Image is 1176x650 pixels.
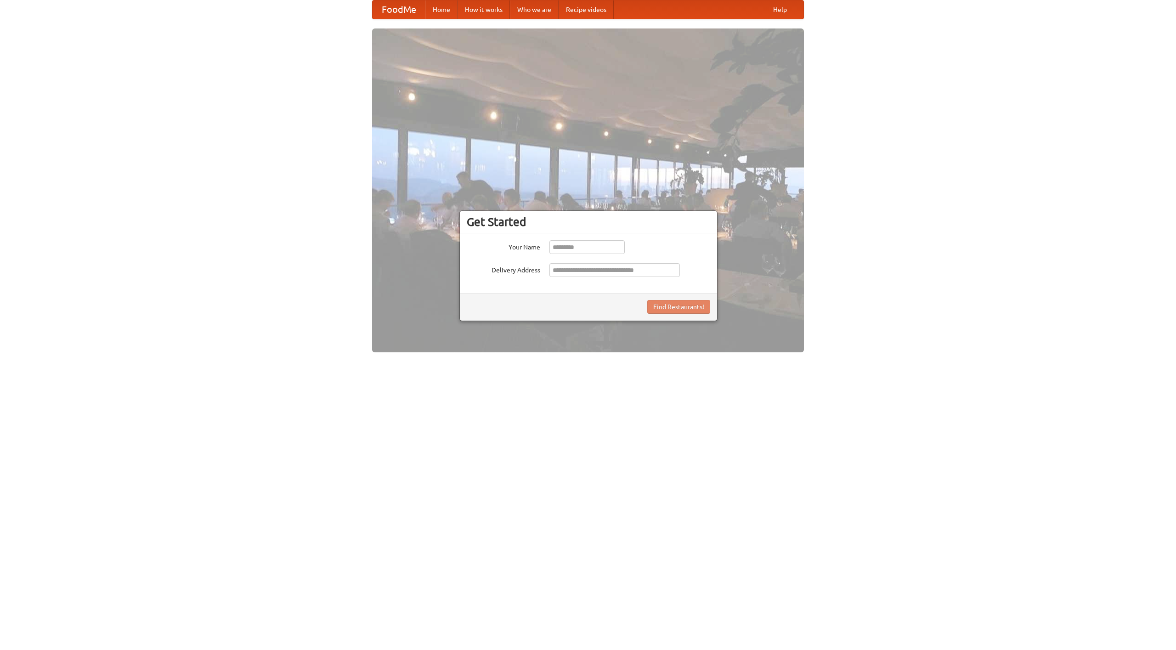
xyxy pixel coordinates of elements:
a: Who we are [510,0,559,19]
a: Help [766,0,794,19]
h3: Get Started [467,215,710,229]
a: How it works [458,0,510,19]
label: Delivery Address [467,263,540,275]
button: Find Restaurants! [647,300,710,314]
a: Home [425,0,458,19]
label: Your Name [467,240,540,252]
a: FoodMe [373,0,425,19]
a: Recipe videos [559,0,614,19]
